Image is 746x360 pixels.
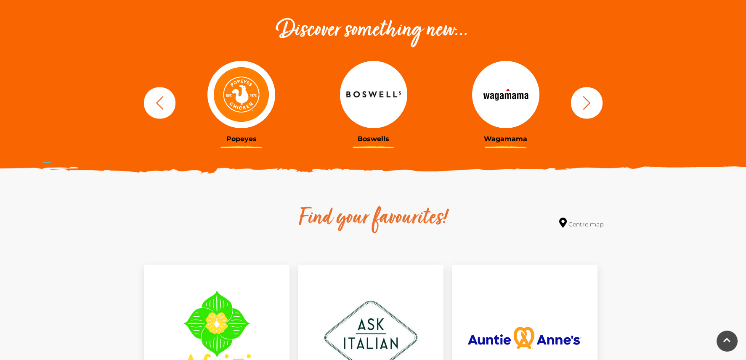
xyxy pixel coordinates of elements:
[182,135,301,143] h3: Popeyes
[314,135,433,143] h3: Boswells
[220,205,527,232] h2: Find your favourites!
[559,218,603,229] a: Centre map
[446,135,565,143] h3: Wagamama
[140,17,607,44] h2: Discover something new...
